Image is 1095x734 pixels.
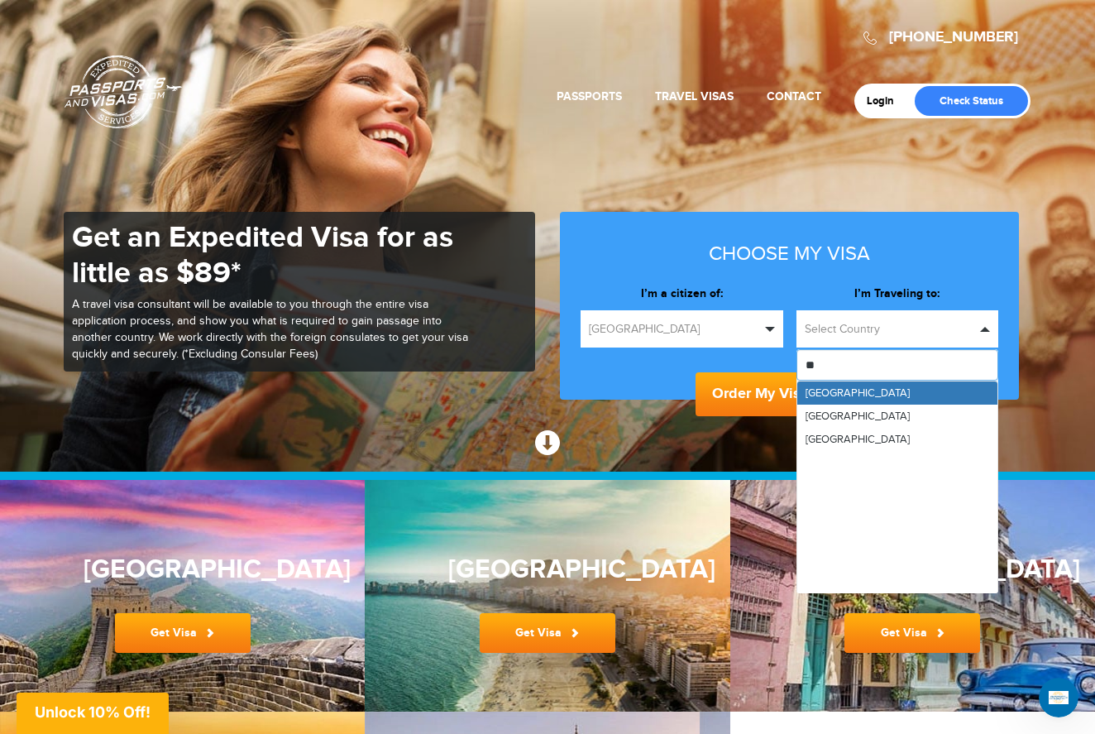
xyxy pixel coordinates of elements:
button: Order My Visa Now! [696,372,884,416]
h3: [GEOGRAPHIC_DATA] [448,555,647,584]
a: Travel Visas [655,89,734,103]
span: [GEOGRAPHIC_DATA] [806,386,910,400]
a: Get Visa [844,613,980,653]
a: [PHONE_NUMBER] [889,28,1018,46]
span: Unlock 10% Off! [35,703,151,721]
a: Passports [557,89,622,103]
label: I’m Traveling to: [796,285,999,302]
a: Contact [767,89,821,103]
h1: Get an Expedited Visa for as little as $89* [72,220,469,291]
span: [GEOGRAPHIC_DATA] [806,410,910,423]
h3: [GEOGRAPHIC_DATA] [84,555,282,584]
a: Check Status [915,86,1028,116]
span: Select Country [805,321,976,338]
button: Select Country [796,310,999,348]
button: [GEOGRAPHIC_DATA] [581,310,783,348]
div: Unlock 10% Off! [17,693,169,734]
p: A travel visa consultant will be available to you through the entire visa application process, an... [72,297,469,363]
iframe: Intercom live chat [1039,678,1078,717]
a: Get Visa [115,613,251,653]
h3: Choose my visa [581,243,998,265]
h3: [GEOGRAPHIC_DATA] [813,555,1011,584]
a: Passports & [DOMAIN_NAME] [65,55,182,129]
span: [GEOGRAPHIC_DATA] [806,433,910,446]
label: I’m a citizen of: [581,285,783,302]
a: Get Visa [480,613,615,653]
span: [GEOGRAPHIC_DATA] [589,321,760,338]
a: Login [867,94,906,108]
